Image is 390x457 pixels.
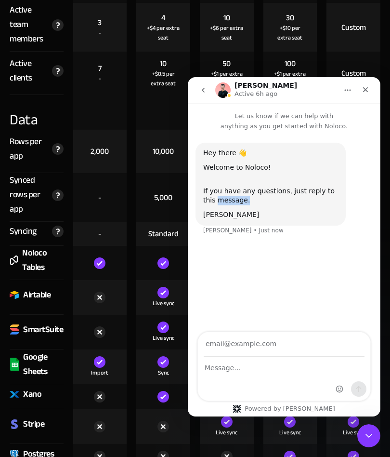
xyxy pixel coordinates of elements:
[98,63,102,74] div: 7
[341,22,366,33] div: Custom
[98,228,101,239] div: -
[273,69,308,88] div: +$1 per extra seat
[98,17,102,28] div: 3
[146,69,181,88] div: +$0.5 per extra seat
[286,13,294,23] div: 30
[23,417,44,431] div: Stripe
[216,428,237,437] div: Live sync
[10,95,64,130] div: Data
[10,3,47,46] div: Active team members
[161,13,166,23] div: 4
[160,58,167,69] div: 10
[99,28,101,38] div: -
[285,58,296,69] div: 100
[158,368,169,377] div: Sync
[23,350,64,379] div: Google Sheets
[279,428,301,437] div: Live sync
[99,74,101,83] div: -
[153,146,174,157] div: 10,000
[23,323,63,337] div: SmartSuite
[146,23,181,42] div: +$4 per extra seat
[98,192,101,203] div: -
[223,13,230,23] div: 10
[148,228,179,239] div: Standard
[23,387,41,402] div: Xano
[22,246,64,275] div: Noloco Tables
[343,428,364,437] div: Live sync
[153,333,174,343] div: Live sync
[357,424,380,447] iframe: Intercom live chat
[209,23,244,42] div: +$6 per extra seat
[341,68,366,79] div: Custom
[188,77,380,417] iframe: Intercom live chat
[91,146,109,157] div: 2,000
[154,192,172,203] div: 5,000
[91,368,108,377] div: Import
[10,134,47,163] div: Rows per app
[273,23,308,42] div: +$10 per extra seat
[10,173,47,216] div: Synced rows per app
[153,298,174,308] div: Live sync
[222,58,231,69] div: 50
[23,288,51,302] div: Airtable
[209,69,244,88] div: +$1 per extra seat
[10,224,37,239] div: Syncing
[10,56,47,85] div: Active clients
